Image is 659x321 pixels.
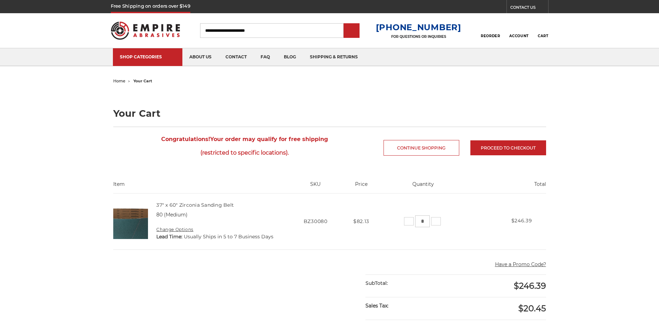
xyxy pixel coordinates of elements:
[113,109,546,118] h1: Your Cart
[510,3,548,13] a: CONTACT US
[156,211,188,219] dd: 80 (Medium)
[113,132,376,159] span: Your order may qualify for free shipping
[156,227,193,232] a: Change Options
[384,140,459,156] a: Continue Shopping
[156,202,234,208] a: 37" x 60" Zirconia Sanding Belt
[184,233,273,240] dd: Usually Ships in 5 to 7 Business Days
[304,218,328,224] span: BZ30080
[343,181,380,193] th: Price
[518,303,546,313] span: $20.45
[113,79,125,83] a: home
[113,181,288,193] th: Item
[376,34,461,39] p: FOR QUESTIONS OR INQUIRIES
[415,215,430,227] input: 37" x 60" Zirconia Sanding Belt Quantity:
[113,204,148,239] img: 37" x 60" Zirconia Sanding Belt
[365,275,456,292] div: SubTotal:
[161,136,210,142] strong: Congratulations!
[345,24,359,38] input: Submit
[182,48,219,66] a: about us
[481,23,500,38] a: Reorder
[303,48,365,66] a: shipping & returns
[120,54,175,59] div: SHOP CATEGORIES
[514,281,546,291] span: $246.39
[511,217,532,224] strong: $246.39
[380,181,467,193] th: Quantity
[538,23,548,38] a: Cart
[353,218,369,224] span: $82.13
[288,181,343,193] th: SKU
[254,48,277,66] a: faq
[277,48,303,66] a: blog
[219,48,254,66] a: contact
[538,34,548,38] span: Cart
[113,146,376,159] span: (restricted to specific locations).
[376,22,461,32] a: [PHONE_NUMBER]
[470,140,546,155] a: Proceed to checkout
[481,34,500,38] span: Reorder
[111,17,180,44] img: Empire Abrasives
[365,303,388,309] strong: Sales Tax:
[509,34,529,38] span: Account
[495,261,546,268] button: Have a Promo Code?
[156,233,182,240] dt: Lead Time
[133,79,152,83] span: your cart
[467,181,546,193] th: Total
